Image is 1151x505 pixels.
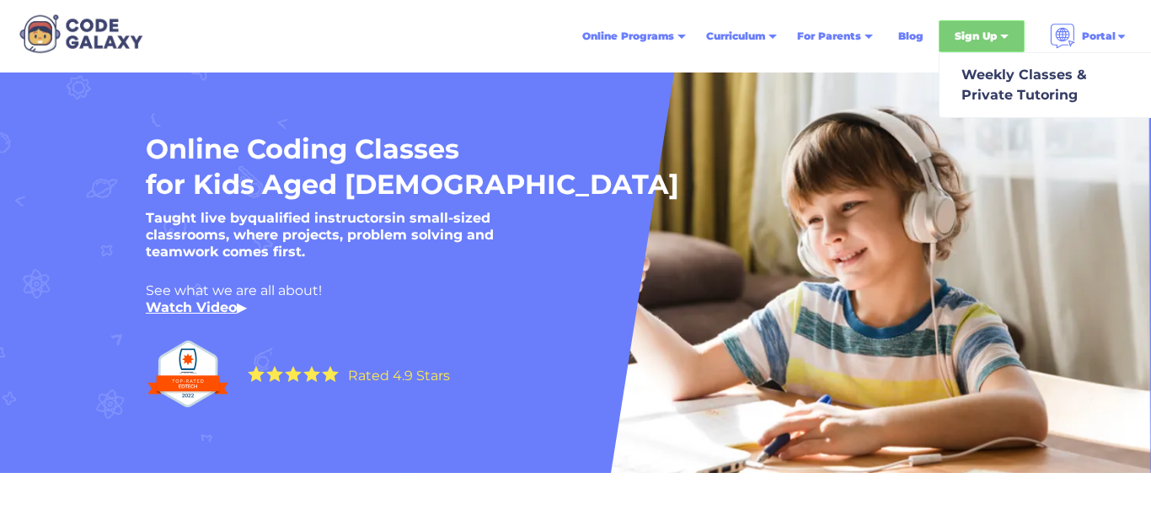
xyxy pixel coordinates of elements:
div: See what we are all about! ‍ ▶ [146,282,955,316]
div: For Parents [797,28,861,45]
div: Portal [1040,17,1138,56]
strong: qualified instructors [248,210,392,226]
div: Rated 4.9 Stars [348,369,450,383]
div: Curriculum [696,21,787,51]
img: Yellow Star - the Code Galaxy [303,366,320,382]
img: Yellow Star - the Code Galaxy [285,366,302,382]
img: Yellow Star - the Code Galaxy [266,366,283,382]
div: Online Programs [582,28,674,45]
h5: Taught live by in small-sized classrooms, where projects, problem solving and teamwork comes first. [146,210,567,261]
div: Online Programs [572,21,696,51]
div: Portal [1082,28,1116,45]
h1: Online Coding Classes for Kids Aged [DEMOGRAPHIC_DATA] [146,132,874,201]
a: Watch Video [146,299,237,315]
div: Sign Up [939,20,1025,52]
div: Sign Up [955,28,997,45]
img: Yellow Star - the Code Galaxy [248,366,265,382]
div: For Parents [787,21,883,51]
div: Weekly Classes & Private Tutoring [955,65,1087,105]
img: Yellow Star - the Code Galaxy [322,366,339,382]
a: Blog [888,21,934,51]
img: Top Rated edtech company [146,333,230,415]
div: Curriculum [706,28,765,45]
